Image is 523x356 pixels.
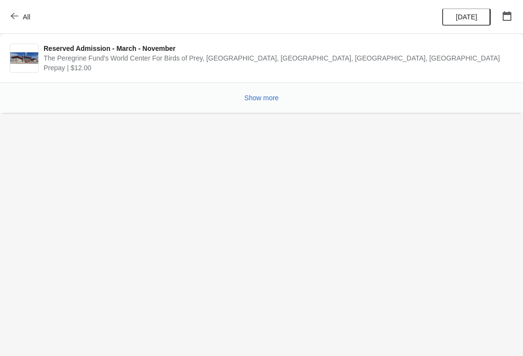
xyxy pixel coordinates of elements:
button: All [5,8,38,26]
button: [DATE] [442,8,491,26]
button: Show more [241,89,283,107]
span: All [23,13,31,21]
span: Prepay | $12.00 [44,63,508,73]
span: The Peregrine Fund's World Center For Birds of Prey, [GEOGRAPHIC_DATA], [GEOGRAPHIC_DATA], [GEOGR... [44,53,508,63]
span: Reserved Admission - March - November [44,44,508,53]
img: Reserved Admission - March - November [10,52,38,63]
span: [DATE] [456,13,477,21]
span: Show more [245,94,279,102]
